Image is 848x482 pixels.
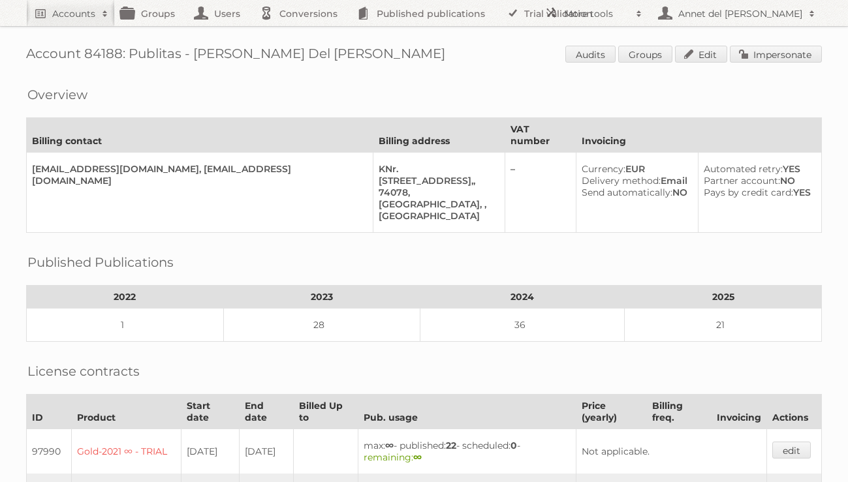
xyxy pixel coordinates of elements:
div: [EMAIL_ADDRESS][DOMAIN_NAME], [EMAIL_ADDRESS][DOMAIN_NAME] [32,163,362,187]
td: 97990 [27,429,72,474]
span: Currency: [582,163,625,175]
div: 74078, [379,187,494,198]
strong: ∞ [413,451,422,463]
div: [GEOGRAPHIC_DATA] [379,210,494,222]
span: Delivery method: [582,175,661,187]
strong: 0 [510,440,517,451]
h1: Account 84188: Publitas - [PERSON_NAME] Del [PERSON_NAME] [26,46,822,65]
th: Billing contact [27,118,373,153]
th: 2023 [223,286,420,309]
td: max: - published: - scheduled: - [358,429,576,474]
td: Gold-2021 ∞ - TRIAL [72,429,181,474]
th: 2024 [420,286,625,309]
td: 1 [27,309,224,342]
a: edit [772,442,811,459]
span: remaining: [364,451,422,463]
h2: Overview [27,85,87,104]
th: VAT number [505,118,576,153]
td: 36 [420,309,625,342]
h2: Accounts [52,7,95,20]
div: YES [704,187,811,198]
th: ID [27,395,72,429]
td: Not applicable. [576,429,766,474]
th: Invoicing [576,118,821,153]
div: NO [582,187,687,198]
div: [GEOGRAPHIC_DATA], , [379,198,494,210]
th: 2025 [625,286,822,309]
h2: Published Publications [27,252,174,272]
th: Product [72,395,181,429]
th: Billing freq. [647,395,712,429]
h2: License contracts [27,361,140,381]
span: Send automatically: [582,187,672,198]
div: EUR [582,163,687,175]
div: YES [704,163,811,175]
div: KNr.[STREET_ADDRESS],, [379,163,494,187]
a: Groups [618,46,672,63]
a: Edit [675,46,727,63]
th: Actions [766,395,821,429]
div: NO [704,175,811,187]
td: [DATE] [181,429,239,474]
th: Billed Up to [294,395,358,429]
th: Invoicing [711,395,766,429]
td: [DATE] [240,429,294,474]
span: Pays by credit card: [704,187,793,198]
strong: ∞ [385,440,394,451]
a: Impersonate [730,46,822,63]
h2: Annet del [PERSON_NAME] [675,7,802,20]
th: Billing address [373,118,505,153]
a: Audits [565,46,616,63]
th: 2022 [27,286,224,309]
th: Price (yearly) [576,395,646,429]
div: Email [582,175,687,187]
h2: More tools [564,7,629,20]
th: End date [240,395,294,429]
span: Automated retry: [704,163,783,175]
span: Partner account: [704,175,780,187]
td: – [505,153,576,233]
strong: 22 [446,440,456,451]
th: Pub. usage [358,395,576,429]
th: Start date [181,395,239,429]
td: 21 [625,309,822,342]
td: 28 [223,309,420,342]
